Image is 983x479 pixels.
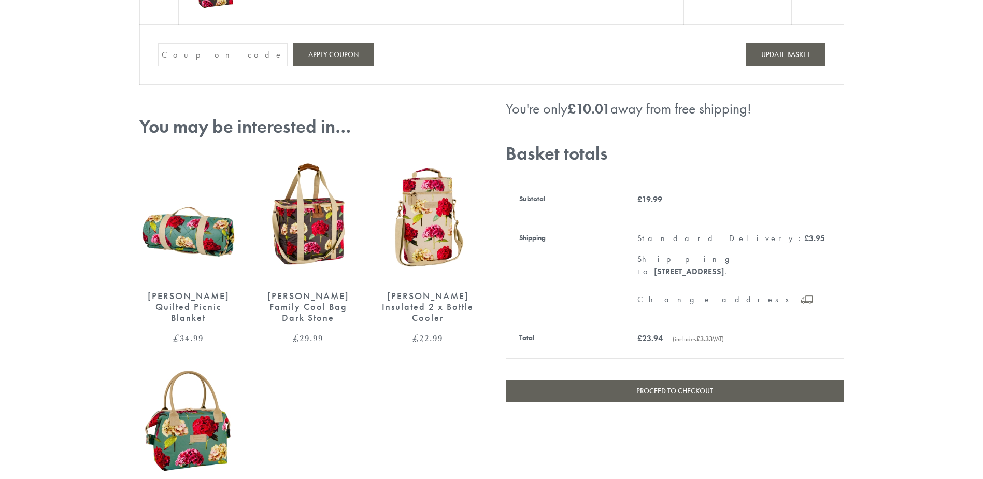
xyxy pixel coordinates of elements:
div: [PERSON_NAME] Quilted Picnic Blanket [139,291,238,323]
th: Total [506,319,624,359]
a: Sarah Kelleher Family Coolbag Dark Stone [PERSON_NAME] Family Cool Bag Dark Stone £29.99 [259,153,358,343]
small: (includes VAT) [673,334,724,343]
bdi: 19.99 [637,194,662,205]
div: [PERSON_NAME] Insulated 2 x Bottle Cooler [378,291,477,323]
bdi: 22.99 [412,332,443,344]
a: Sarah Kelleher 2 x Bottle Cooler [PERSON_NAME] Insulated 2 x Bottle Cooler £22.99 [378,153,477,343]
img: Sarah Kelleher Picnic Blanket Teal [139,153,238,280]
th: Subtotal [506,180,624,219]
span: £ [637,333,642,344]
div: You're only away from free shipping! [506,101,844,117]
span: 3.33 [696,334,713,343]
img: Sarah Kelleher 2 x Bottle Cooler [378,153,477,280]
bdi: 3.95 [804,233,825,244]
button: Apply coupon [293,43,374,66]
span: £ [412,332,419,344]
div: [PERSON_NAME] Family Cool Bag Dark Stone [259,291,358,323]
bdi: 23.94 [637,333,663,344]
p: Shipping to . [637,253,831,278]
span: £ [696,334,700,343]
label: Standard Delivery: [637,233,825,244]
th: Shipping [506,219,624,319]
h2: Basket totals [506,143,844,164]
input: Coupon code [158,43,288,66]
a: Change address [637,293,796,306]
span: £ [637,194,642,205]
span: £ [173,332,180,344]
strong: [STREET_ADDRESS] [654,266,724,277]
a: Sarah Kelleher Picnic Blanket Teal [PERSON_NAME] Quilted Picnic Blanket £34.99 [139,153,238,343]
bdi: 10.01 [567,100,610,118]
button: Update basket [746,43,825,66]
a: Proceed to checkout [506,380,844,402]
bdi: 34.99 [173,332,204,344]
span: £ [293,332,300,344]
bdi: 29.99 [293,332,323,344]
h2: You may be interested in… [139,116,478,137]
span: £ [804,233,809,244]
img: Sarah Kelleher Family Coolbag Dark Stone [259,153,358,280]
span: £ [567,100,576,118]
